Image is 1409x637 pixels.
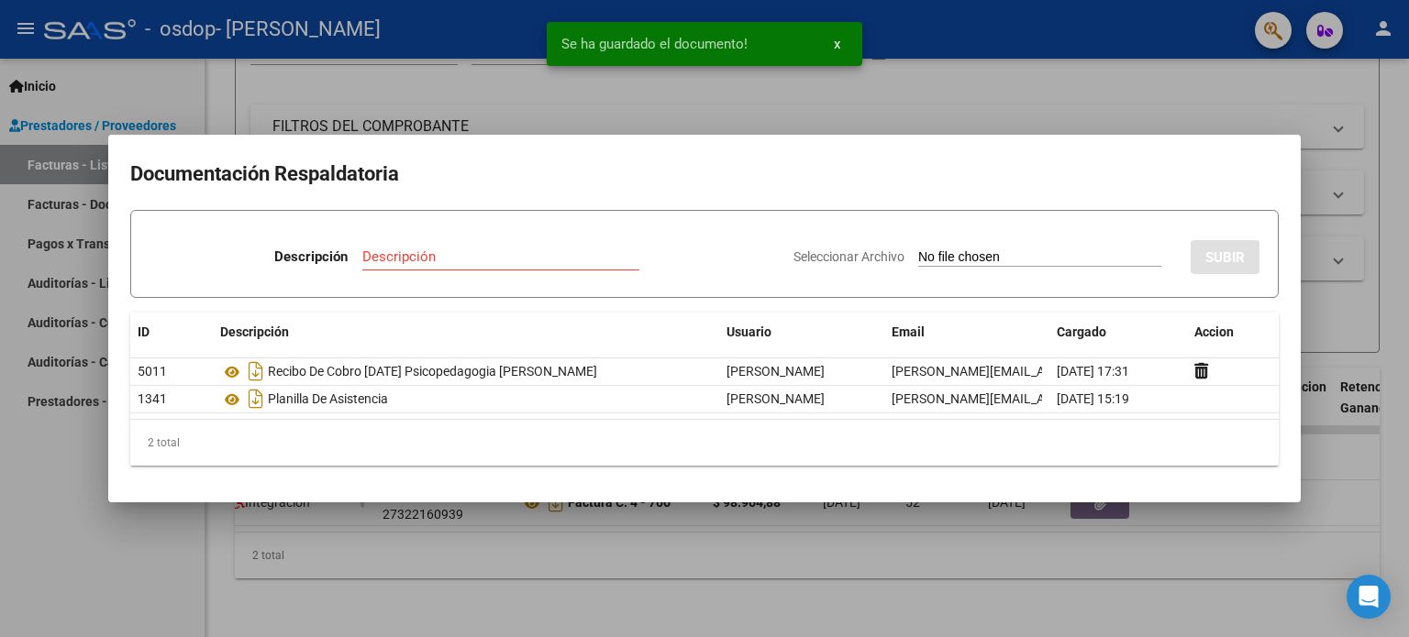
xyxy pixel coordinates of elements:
span: Email [892,324,925,339]
datatable-header-cell: Email [884,313,1049,352]
p: Descripción [274,247,348,268]
span: Cargado [1057,324,1106,339]
span: ID [138,324,150,339]
div: Planilla De Asistencia [220,384,712,413]
button: SUBIR [1191,240,1259,274]
span: [PERSON_NAME] [727,391,825,406]
span: [PERSON_NAME] [727,364,825,379]
span: Se ha guardado el documento! [561,35,748,53]
span: Usuario [727,324,771,339]
span: 1341 [138,391,167,406]
datatable-header-cell: Accion [1187,313,1279,352]
span: Seleccionar Archivo [793,249,904,264]
datatable-header-cell: Descripción [213,313,719,352]
i: Descargar documento [244,357,268,386]
i: Descargar documento [244,384,268,413]
h2: Documentación Respaldatoria [130,157,1279,192]
datatable-header-cell: Cargado [1049,313,1187,352]
div: Open Intercom Messenger [1347,575,1391,619]
span: Accion [1194,324,1234,339]
span: [DATE] 17:31 [1057,364,1129,379]
span: Descripción [220,324,289,339]
span: SUBIR [1205,249,1245,266]
datatable-header-cell: Usuario [719,313,884,352]
span: [PERSON_NAME][EMAIL_ADDRESS][DOMAIN_NAME] [892,364,1193,379]
span: [DATE] 15:19 [1057,391,1129,406]
datatable-header-cell: ID [130,313,213,352]
div: 2 total [130,420,1279,466]
div: Recibo De Cobro [DATE] Psicopedagogia [PERSON_NAME] [220,357,712,386]
span: 5011 [138,364,167,379]
span: [PERSON_NAME][EMAIL_ADDRESS][DOMAIN_NAME] [892,391,1193,406]
span: x [834,36,840,52]
button: x [819,27,855,60]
